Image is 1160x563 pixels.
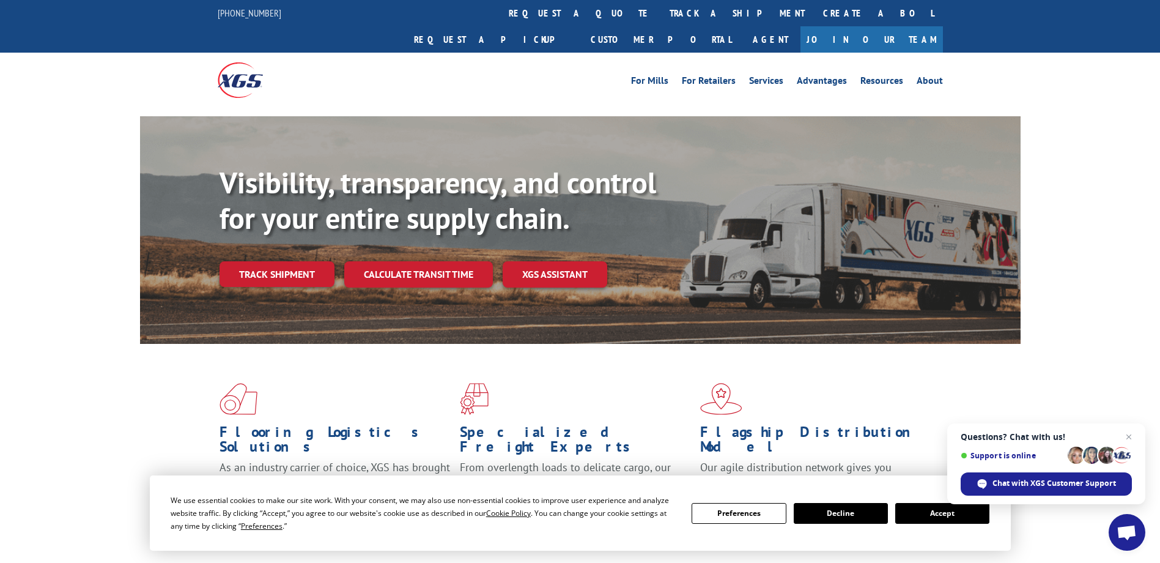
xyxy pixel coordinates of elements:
span: Our agile distribution network gives you nationwide inventory management on demand. [700,460,925,489]
a: For Mills [631,76,668,89]
img: xgs-icon-flagship-distribution-model-red [700,383,742,415]
button: Preferences [692,503,786,524]
a: About [917,76,943,89]
div: Cookie Consent Prompt [150,475,1011,551]
a: Resources [860,76,903,89]
span: Close chat [1121,430,1136,444]
span: Preferences [241,521,283,531]
img: xgs-icon-focused-on-flooring-red [460,383,489,415]
a: Request a pickup [405,26,582,53]
h1: Flagship Distribution Model [700,425,931,460]
h1: Specialized Freight Experts [460,425,691,460]
img: xgs-icon-total-supply-chain-intelligence-red [220,383,257,415]
a: Advantages [797,76,847,89]
div: Open chat [1109,514,1145,551]
span: Questions? Chat with us! [961,432,1132,442]
p: From overlength loads to delicate cargo, our experienced staff knows the best way to move your fr... [460,460,691,515]
a: Agent [741,26,800,53]
h1: Flooring Logistics Solutions [220,425,451,460]
div: We use essential cookies to make our site work. With your consent, we may also use non-essential ... [171,494,677,532]
a: Track shipment [220,261,334,287]
a: Services [749,76,783,89]
a: XGS ASSISTANT [503,261,607,288]
a: For Retailers [682,76,736,89]
button: Accept [895,503,989,524]
a: Calculate transit time [344,261,493,288]
b: Visibility, transparency, and control for your entire supply chain. [220,163,656,237]
div: Chat with XGS Customer Support [961,472,1132,496]
a: [PHONE_NUMBER] [218,7,281,19]
a: Join Our Team [800,26,943,53]
span: Cookie Policy [486,508,531,518]
span: As an industry carrier of choice, XGS has brought innovation and dedication to flooring logistics... [220,460,450,504]
button: Decline [794,503,888,524]
span: Chat with XGS Customer Support [992,478,1116,489]
a: Customer Portal [582,26,741,53]
span: Support is online [961,451,1063,460]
